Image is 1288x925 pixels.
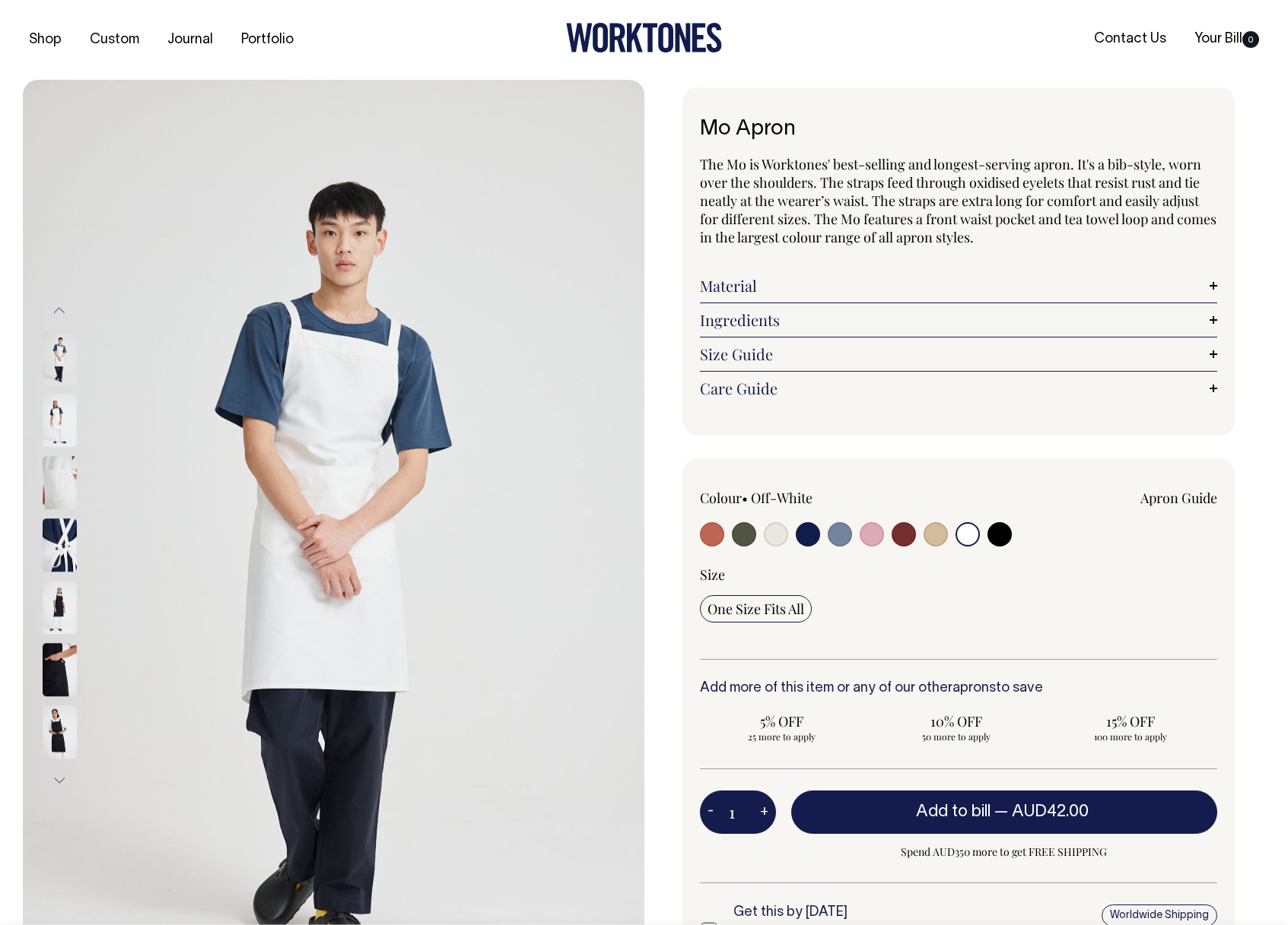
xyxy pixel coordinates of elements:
h6: Add more of this item or any of our other to save [700,681,1218,696]
span: 10% OFF [881,712,1031,730]
div: Colour [700,489,907,507]
span: Add to bill [916,804,991,819]
button: Add to bill —AUD42.00 [791,790,1218,833]
a: Custom [84,27,145,52]
span: 25 more to apply [708,730,857,743]
div: Size [700,565,1218,584]
button: Previous [48,293,71,328]
span: — [994,804,1092,819]
span: 50 more to apply [881,730,1031,743]
span: AUD42.00 [1012,804,1089,819]
a: Size Guide [700,345,1218,363]
a: Your Bill0 [1188,27,1265,52]
h6: Get this by [DATE] [733,905,982,920]
a: aprons [952,682,996,695]
img: black [43,706,77,759]
span: 5% OFF [708,712,857,730]
span: 15% OFF [1055,712,1205,730]
span: 100 more to apply [1055,730,1205,743]
span: The Mo is Worktones' best-selling and longest-serving apron. It's a bib-style, worn over the shou... [700,155,1216,246]
a: Care Guide [700,379,1218,398]
img: black [43,644,77,697]
button: + [752,797,776,828]
img: off-white [43,394,77,448]
a: Apron Guide [1140,489,1217,507]
img: off-white [43,457,77,510]
a: Ingredients [700,311,1218,329]
button: Next [48,764,71,798]
button: - [700,797,721,828]
input: 5% OFF 25 more to apply [700,708,865,747]
a: Material [700,277,1218,295]
h1: Mo Apron [700,118,1218,141]
a: Portfolio [235,27,300,52]
a: Journal [161,27,219,52]
input: 15% OFF 100 more to apply [1048,708,1213,747]
span: • [742,489,748,507]
img: Mo Apron [43,581,77,635]
span: One Size Fits All [708,600,804,618]
span: Spend AUD350 more to get FREE SHIPPING [791,843,1218,861]
label: Off-White [751,489,813,507]
input: One Size Fits All [700,595,812,622]
a: Shop [23,27,68,52]
img: off-white [43,519,77,572]
img: off-white [43,332,77,385]
a: Contact Us [1088,27,1172,52]
input: 10% OFF 50 more to apply [873,708,1038,747]
span: 0 [1242,31,1259,48]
